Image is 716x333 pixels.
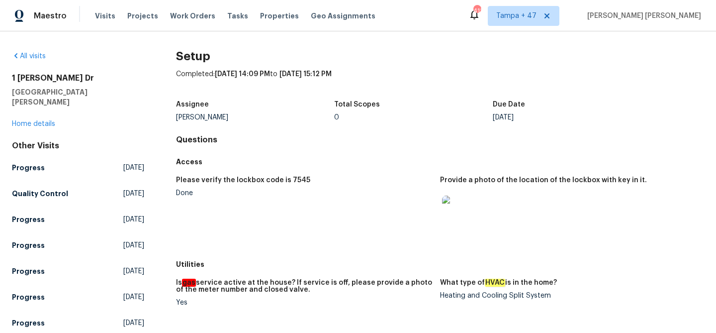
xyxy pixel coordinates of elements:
[260,11,299,21] span: Properties
[496,11,537,21] span: Tampa + 47
[227,12,248,19] span: Tasks
[12,53,46,60] a: All visits
[176,190,432,197] div: Done
[34,11,67,21] span: Maestro
[493,114,651,121] div: [DATE]
[334,114,493,121] div: 0
[12,163,45,173] h5: Progress
[176,279,432,293] h5: Is service active at the house? If service is off, please provide a photo of the meter number and...
[440,279,557,286] h5: What type of is in the home?
[123,266,144,276] span: [DATE]
[95,11,115,21] span: Visits
[127,11,158,21] span: Projects
[12,288,144,306] a: Progress[DATE]
[473,6,480,16] div: 411
[12,185,144,203] a: Quality Control[DATE]
[176,69,704,95] div: Completed: to
[12,159,144,177] a: Progress[DATE]
[12,73,144,83] h2: 1 [PERSON_NAME] Dr
[311,11,375,21] span: Geo Assignments
[334,101,380,108] h5: Total Scopes
[215,71,270,78] span: [DATE] 14:09 PM
[123,318,144,328] span: [DATE]
[12,266,45,276] h5: Progress
[12,236,144,254] a: Progress[DATE]
[176,51,704,61] h2: Setup
[12,262,144,280] a: Progress[DATE]
[440,177,647,184] h5: Provide a photo of the location of the lockbox with key in it.
[123,240,144,250] span: [DATE]
[176,177,310,184] h5: Please verify the lockbox code is 7545
[176,299,432,306] div: Yes
[12,87,144,107] h5: [GEOGRAPHIC_DATA][PERSON_NAME]
[12,318,45,328] h5: Progress
[493,101,525,108] h5: Due Date
[123,189,144,199] span: [DATE]
[12,215,45,224] h5: Progress
[123,163,144,173] span: [DATE]
[176,114,335,121] div: [PERSON_NAME]
[12,141,144,151] div: Other Visits
[176,101,209,108] h5: Assignee
[176,135,704,145] h4: Questions
[12,240,45,250] h5: Progress
[440,292,696,299] div: Heating and Cooling Split System
[12,189,68,199] h5: Quality Control
[279,71,332,78] span: [DATE] 15:12 PM
[176,157,704,167] h5: Access
[123,215,144,224] span: [DATE]
[12,292,45,302] h5: Progress
[12,211,144,228] a: Progress[DATE]
[182,279,196,287] em: gas
[12,120,55,127] a: Home details
[485,279,505,287] em: HVAC
[123,292,144,302] span: [DATE]
[170,11,215,21] span: Work Orders
[176,259,704,269] h5: Utilities
[583,11,701,21] span: [PERSON_NAME] [PERSON_NAME]
[12,314,144,332] a: Progress[DATE]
